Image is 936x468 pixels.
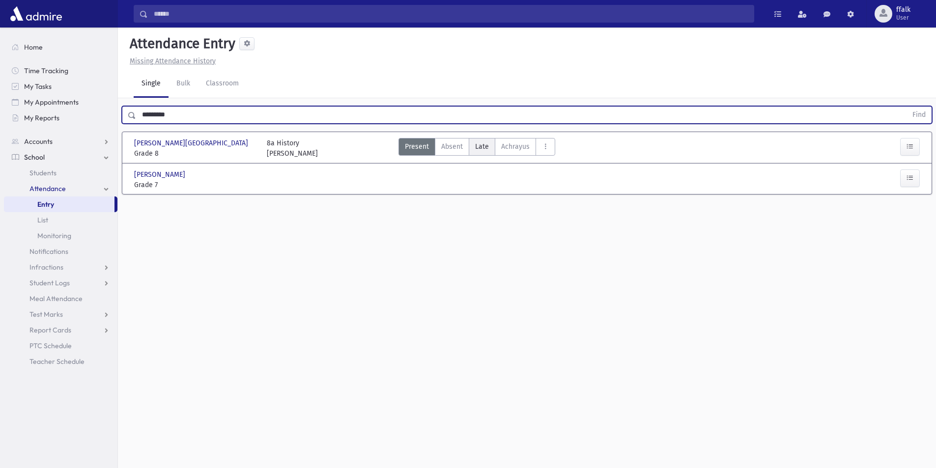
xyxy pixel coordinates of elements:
a: Report Cards [4,322,117,338]
a: Monitoring [4,228,117,244]
a: My Tasks [4,79,117,94]
button: Find [907,107,932,123]
span: Students [29,168,57,177]
a: Student Logs [4,275,117,291]
a: Students [4,165,117,181]
a: Test Marks [4,306,117,322]
span: Notifications [29,247,68,256]
span: Achrayus [501,141,530,152]
a: Bulk [169,70,198,98]
span: PTC Schedule [29,341,72,350]
a: Entry [4,196,114,212]
a: My Appointments [4,94,117,110]
span: Time Tracking [24,66,68,75]
span: List [37,216,48,224]
span: Entry [37,200,54,209]
div: AttTypes [398,138,555,159]
span: Accounts [24,137,53,146]
span: My Appointments [24,98,79,107]
span: Test Marks [29,310,63,319]
a: Notifications [4,244,117,259]
a: Home [4,39,117,55]
u: Missing Attendance History [130,57,216,65]
span: Report Cards [29,326,71,334]
span: Absent [441,141,463,152]
input: Search [148,5,754,23]
span: Grade 8 [134,148,257,159]
h5: Attendance Entry [126,35,235,52]
span: [PERSON_NAME] [134,169,187,180]
span: [PERSON_NAME][GEOGRAPHIC_DATA] [134,138,250,148]
span: My Reports [24,113,59,122]
span: ffalk [896,6,910,14]
span: Present [405,141,429,152]
span: Home [24,43,43,52]
a: My Reports [4,110,117,126]
span: User [896,14,910,22]
span: Grade 7 [134,180,257,190]
span: Attendance [29,184,66,193]
a: Single [134,70,169,98]
span: Teacher Schedule [29,357,85,366]
span: My Tasks [24,82,52,91]
img: AdmirePro [8,4,64,24]
a: Accounts [4,134,117,149]
a: Time Tracking [4,63,117,79]
div: 8a History [PERSON_NAME] [267,138,318,159]
span: Meal Attendance [29,294,83,303]
a: Meal Attendance [4,291,117,306]
span: School [24,153,45,162]
a: Teacher Schedule [4,354,117,369]
span: Late [475,141,489,152]
a: PTC Schedule [4,338,117,354]
a: Attendance [4,181,117,196]
span: Infractions [29,263,63,272]
a: Infractions [4,259,117,275]
a: Missing Attendance History [126,57,216,65]
span: Student Logs [29,278,70,287]
span: Monitoring [37,231,71,240]
a: List [4,212,117,228]
a: School [4,149,117,165]
a: Classroom [198,70,247,98]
